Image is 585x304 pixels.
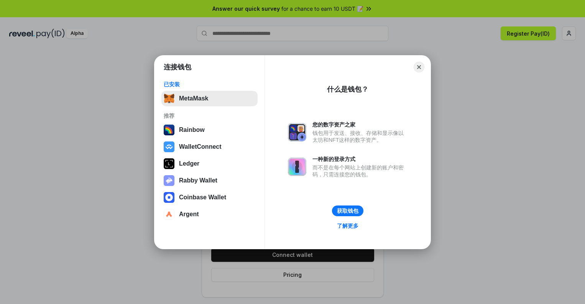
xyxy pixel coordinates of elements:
img: svg+xml,%3Csvg%20xmlns%3D%22http%3A%2F%2Fwww.w3.org%2F2000%2Fsvg%22%20fill%3D%22none%22%20viewBox... [288,158,306,176]
div: 已安装 [164,81,255,88]
button: Rabby Wallet [161,173,258,188]
button: Argent [161,207,258,222]
div: 什么是钱包？ [327,85,368,94]
div: 而不是在每个网站上创建新的账户和密码，只需连接您的钱包。 [312,164,408,178]
div: Rabby Wallet [179,177,217,184]
div: WalletConnect [179,143,222,150]
button: 获取钱包 [332,205,363,216]
img: svg+xml,%3Csvg%20width%3D%2228%22%20height%3D%2228%22%20viewBox%3D%220%200%2028%2028%22%20fill%3D... [164,192,174,203]
div: 推荐 [164,112,255,119]
button: WalletConnect [161,139,258,154]
div: Coinbase Wallet [179,194,226,201]
div: 钱包用于发送、接收、存储和显示像以太坊和NFT这样的数字资产。 [312,130,408,143]
img: svg+xml,%3Csvg%20fill%3D%22none%22%20height%3D%2233%22%20viewBox%3D%220%200%2035%2033%22%20width%... [164,93,174,104]
div: Ledger [179,160,199,167]
button: MetaMask [161,91,258,106]
button: Rainbow [161,122,258,138]
button: Ledger [161,156,258,171]
div: 一种新的登录方式 [312,156,408,163]
button: Coinbase Wallet [161,190,258,205]
img: svg+xml,%3Csvg%20width%3D%2228%22%20height%3D%2228%22%20viewBox%3D%220%200%2028%2028%22%20fill%3D... [164,141,174,152]
div: 获取钱包 [337,207,358,214]
h1: 连接钱包 [164,62,191,72]
div: Rainbow [179,127,205,133]
img: svg+xml,%3Csvg%20width%3D%22120%22%20height%3D%22120%22%20viewBox%3D%220%200%20120%20120%22%20fil... [164,125,174,135]
img: svg+xml,%3Csvg%20width%3D%2228%22%20height%3D%2228%22%20viewBox%3D%220%200%2028%2028%22%20fill%3D... [164,209,174,220]
div: MetaMask [179,95,208,102]
img: svg+xml,%3Csvg%20xmlns%3D%22http%3A%2F%2Fwww.w3.org%2F2000%2Fsvg%22%20fill%3D%22none%22%20viewBox... [164,175,174,186]
img: svg+xml,%3Csvg%20xmlns%3D%22http%3A%2F%2Fwww.w3.org%2F2000%2Fsvg%22%20fill%3D%22none%22%20viewBox... [288,123,306,141]
div: 您的数字资产之家 [312,121,408,128]
button: Close [414,62,424,72]
img: svg+xml,%3Csvg%20xmlns%3D%22http%3A%2F%2Fwww.w3.org%2F2000%2Fsvg%22%20width%3D%2228%22%20height%3... [164,158,174,169]
div: 了解更多 [337,222,358,229]
a: 了解更多 [332,221,363,231]
div: Argent [179,211,199,218]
